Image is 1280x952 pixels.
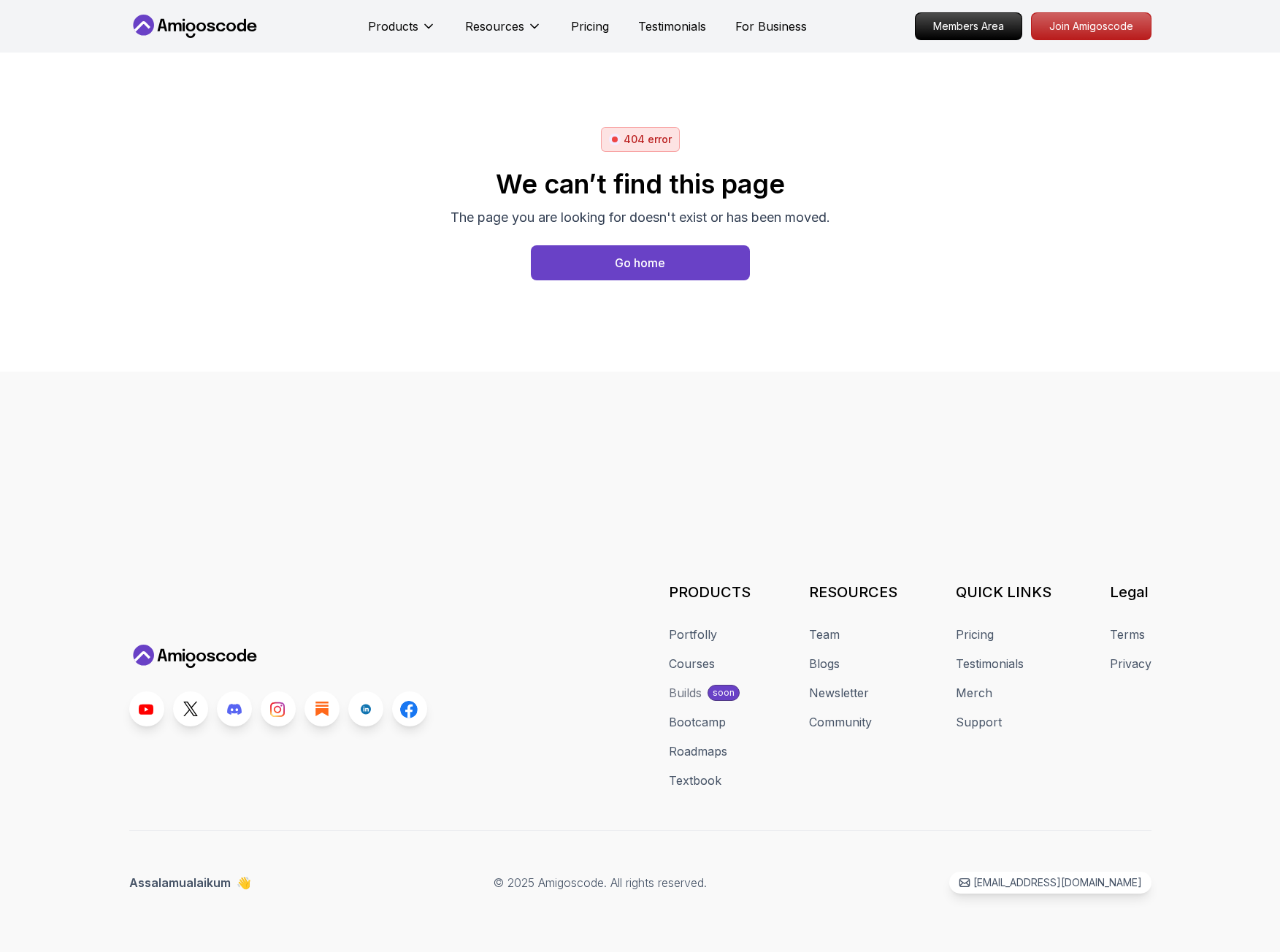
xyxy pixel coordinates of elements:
a: Support [956,713,1002,731]
a: Blogs [809,655,840,672]
p: Join Amigoscode [1032,13,1151,39]
p: soon [713,687,735,699]
h3: RESOURCES [809,582,897,602]
div: Builds [669,684,702,702]
p: 404 error [624,132,672,147]
a: [EMAIL_ADDRESS][DOMAIN_NAME] [949,872,1151,894]
p: © 2025 Amigoscode. All rights reserved. [494,874,707,891]
a: Roadmaps [669,742,727,760]
h3: Legal [1110,582,1151,602]
p: Resources [465,18,524,35]
a: Facebook link [392,691,427,726]
a: Merch [956,684,992,702]
h3: QUICK LINKS [956,582,1051,602]
a: Courses [669,655,715,672]
a: Pricing [956,626,994,643]
a: Team [809,626,840,643]
a: Instagram link [261,691,296,726]
div: Go home [615,254,665,272]
a: Newsletter [809,684,869,702]
a: Community [809,713,872,731]
a: Home page [531,245,750,280]
p: Assalamualaikum [129,874,251,891]
a: Bootcamp [669,713,726,731]
a: Privacy [1110,655,1151,672]
a: LinkedIn link [348,691,383,726]
a: Testimonials [956,655,1024,672]
a: For Business [735,18,807,35]
button: Resources [465,18,542,47]
p: [EMAIL_ADDRESS][DOMAIN_NAME] [973,875,1142,890]
a: Portfolly [669,626,717,643]
a: Terms [1110,626,1145,643]
a: Members Area [915,12,1022,40]
a: Pricing [571,18,609,35]
a: Twitter link [173,691,208,726]
button: Products [368,18,436,47]
a: Discord link [217,691,252,726]
h3: PRODUCTS [669,582,751,602]
a: Join Amigoscode [1031,12,1151,40]
p: The page you are looking for doesn't exist or has been moved. [451,207,830,228]
a: Testimonials [638,18,706,35]
p: Members Area [916,13,1022,39]
p: Products [368,18,418,35]
span: 👋 [237,874,251,891]
a: Textbook [669,772,721,789]
a: Youtube link [129,691,164,726]
a: Blog link [304,691,340,726]
h2: We can’t find this page [451,169,830,199]
button: Go home [531,245,750,280]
